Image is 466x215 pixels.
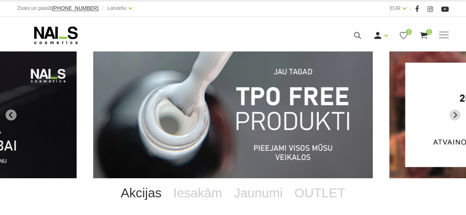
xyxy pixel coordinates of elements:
button: Go to last slide [6,110,17,121]
li: 1 of 13 [93,51,373,178]
a: Jaunumi [228,178,288,208]
span: | [410,4,411,13]
span: | [102,4,104,13]
a: Akcijas [115,178,168,208]
span: [PHONE_NUMBER] [52,5,99,11]
a: 0 [419,31,428,40]
span: 0 [426,29,432,35]
div: Zvani un pasūti [17,4,99,13]
a: 0 [399,31,408,40]
a: Latviešu [108,4,127,12]
a: EUR [390,4,401,12]
span: 0 [406,29,412,35]
a: [PHONE_NUMBER] [52,6,99,11]
a: OUTLET [288,178,351,208]
button: Next slide [449,110,460,121]
a: Iesakām [168,178,228,208]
